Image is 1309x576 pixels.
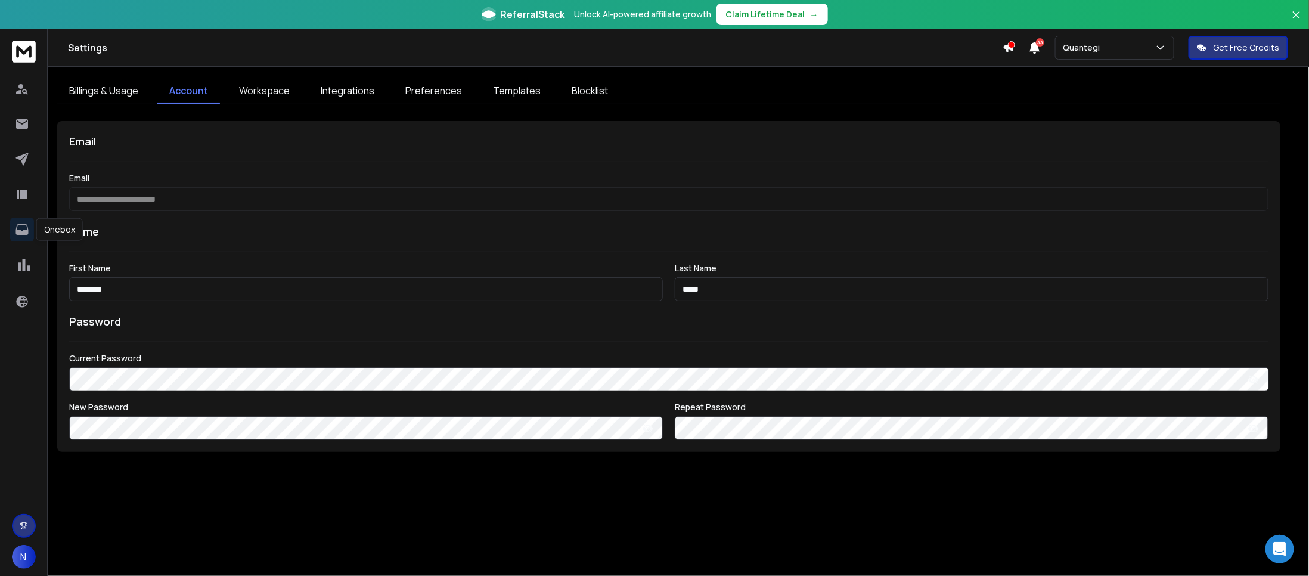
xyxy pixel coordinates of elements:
[12,545,36,569] button: N
[69,133,1268,150] h1: Email
[716,4,828,25] button: Claim Lifetime Deal→
[68,41,1003,55] h1: Settings
[1289,7,1304,36] button: Close banner
[69,174,1268,182] label: Email
[69,403,663,411] label: New Password
[560,79,620,104] a: Blocklist
[69,264,663,272] label: First Name
[69,313,121,330] h1: Password
[57,79,150,104] a: Billings & Usage
[69,223,1268,240] h1: Name
[69,354,1268,363] label: Current Password
[393,79,474,104] a: Preferences
[157,79,220,104] a: Account
[675,264,1268,272] label: Last Name
[36,218,83,241] div: Onebox
[309,79,386,104] a: Integrations
[501,7,565,21] span: ReferralStack
[481,79,553,104] a: Templates
[1214,42,1280,54] p: Get Free Credits
[675,403,1268,411] label: Repeat Password
[1036,38,1044,47] span: 33
[1265,535,1294,563] div: Open Intercom Messenger
[1189,36,1288,60] button: Get Free Credits
[810,8,818,20] span: →
[575,8,712,20] p: Unlock AI-powered affiliate growth
[1063,42,1105,54] p: Quantegi
[227,79,302,104] a: Workspace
